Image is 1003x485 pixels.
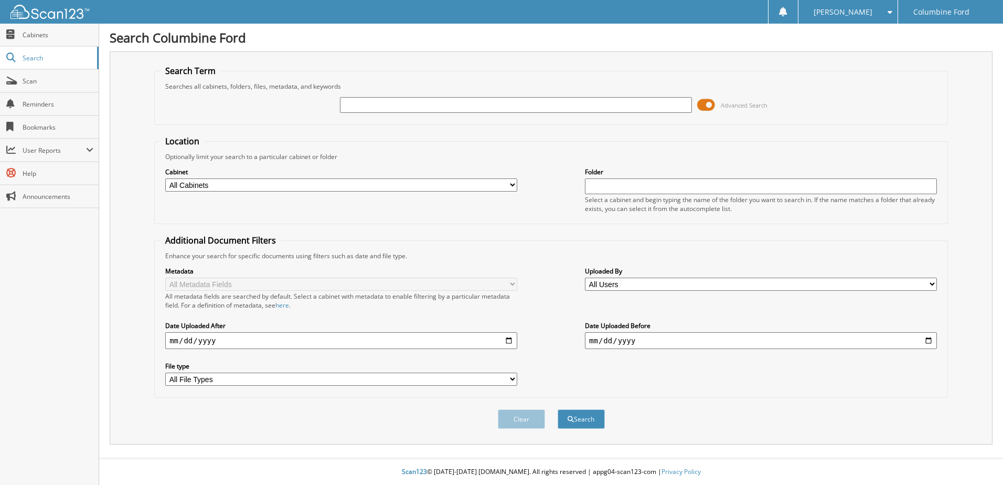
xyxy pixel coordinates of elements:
legend: Search Term [160,65,221,77]
span: Bookmarks [23,123,93,132]
input: end [585,332,937,349]
span: Announcements [23,192,93,201]
label: Folder [585,167,937,176]
div: Searches all cabinets, folders, files, metadata, and keywords [160,82,942,91]
label: Date Uploaded Before [585,321,937,330]
span: Reminders [23,100,93,109]
button: Clear [498,409,545,429]
span: [PERSON_NAME] [814,9,872,15]
legend: Additional Document Filters [160,235,281,246]
button: Search [558,409,605,429]
label: Date Uploaded After [165,321,517,330]
label: Metadata [165,267,517,276]
input: start [165,332,517,349]
h1: Search Columbine Ford [110,29,993,46]
a: Privacy Policy [661,467,701,476]
span: Advanced Search [721,101,767,109]
span: Cabinets [23,30,93,39]
div: Optionally limit your search to a particular cabinet or folder [160,152,942,161]
span: Scan123 [402,467,427,476]
div: Enhance your search for specific documents using filters such as date and file type. [160,251,942,260]
span: Help [23,169,93,178]
a: here [275,301,289,310]
span: User Reports [23,146,86,155]
div: Select a cabinet and begin typing the name of the folder you want to search in. If the name match... [585,195,937,213]
div: © [DATE]-[DATE] [DOMAIN_NAME]. All rights reserved | appg04-scan123-com | [99,459,1003,485]
span: Search [23,54,92,62]
span: Columbine Ford [913,9,969,15]
img: scan123-logo-white.svg [10,5,89,19]
label: Uploaded By [585,267,937,276]
legend: Location [160,135,205,147]
span: Scan [23,77,93,86]
label: Cabinet [165,167,517,176]
label: File type [165,362,517,371]
div: All metadata fields are searched by default. Select a cabinet with metadata to enable filtering b... [165,292,517,310]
